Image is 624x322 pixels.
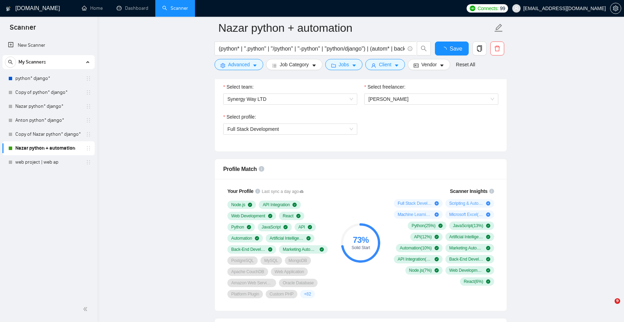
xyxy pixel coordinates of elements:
[255,189,260,194] span: info-circle
[231,213,265,219] span: Web Development
[435,42,469,55] button: Save
[228,61,250,68] span: Advanced
[453,223,483,229] span: JavaScript ( 13 %)
[325,59,363,70] button: folderJobscaret-down
[441,47,450,52] span: loading
[266,59,322,70] button: barsJob Categorycaret-down
[2,38,95,52] li: New Scanner
[438,224,443,228] span: check-circle
[435,235,439,239] span: check-circle
[449,234,483,240] span: Artificial Intelligence ( 10 %)
[408,46,412,51] span: info-circle
[398,201,432,206] span: Full Stack Development ( 20 %)
[86,145,91,151] span: holder
[486,268,490,272] span: check-circle
[15,113,81,127] a: Anton python* django*
[473,45,486,52] span: copy
[449,201,483,206] span: Scripting & Automation ( 11 %)
[15,85,81,99] a: Copy of python* django*
[8,38,89,52] a: New Scanner
[298,224,305,230] span: API
[435,212,439,217] span: plus-circle
[379,61,391,68] span: Client
[280,61,309,68] span: Job Category
[86,76,91,81] span: holder
[252,63,257,68] span: caret-down
[486,235,490,239] span: check-circle
[486,279,490,284] span: check-circle
[283,225,288,229] span: check-circle
[400,245,432,251] span: Automation ( 10 %)
[86,104,91,109] span: holder
[331,63,336,68] span: folder
[289,258,307,263] span: MongoDB
[449,256,483,262] span: Back-End Development ( 8 %)
[292,203,297,207] span: check-circle
[409,268,432,273] span: Node.js ( 7 %)
[371,63,376,68] span: user
[408,59,450,70] button: idcardVendorcaret-down
[248,203,252,207] span: check-circle
[306,236,311,240] span: check-circle
[486,201,490,205] span: plus-circle
[339,61,349,68] span: Jobs
[264,258,278,263] span: MySQL
[365,59,405,70] button: userClientcaret-down
[263,202,290,208] span: API Integration
[15,72,81,85] a: python* django*
[262,224,281,230] span: JavaScript
[486,257,490,261] span: check-circle
[219,44,405,53] input: Search Freelance Jobs...
[226,113,256,121] span: Select profile:
[414,234,432,240] span: API ( 12 %)
[464,279,483,284] span: React ( 6 %)
[368,96,408,102] span: [PERSON_NAME]
[227,126,279,132] span: Full Stack Development
[262,188,304,195] span: Last sync a day ago
[398,212,432,217] span: Machine Learning ( 9 %)
[5,57,16,68] button: search
[283,213,294,219] span: React
[341,246,380,250] div: Solid Start
[296,214,301,218] span: check-circle
[231,258,254,263] span: PostgreSQL
[231,224,244,230] span: Python
[417,45,430,52] span: search
[450,189,487,194] span: Scanner Insights
[283,280,314,286] span: Oracle Database
[270,235,304,241] span: Artificial Intelligence
[5,60,16,65] span: search
[449,268,483,273] span: Web Development ( 7 %)
[272,63,277,68] span: bars
[615,298,620,304] span: 9
[439,63,444,68] span: caret-down
[364,83,405,91] label: Select freelancer:
[352,63,357,68] span: caret-down
[435,257,439,261] span: check-circle
[231,280,272,286] span: Amazon Web Services
[450,44,462,53] span: Save
[341,236,380,244] div: 73 %
[304,291,311,297] span: + 82
[435,201,439,205] span: plus-circle
[270,291,294,297] span: Custom PHP
[600,298,617,315] iframe: Intercom live chat
[435,246,439,250] span: check-circle
[86,118,91,123] span: holder
[214,59,263,70] button: settingAdvancedcaret-down
[86,90,91,95] span: holder
[227,188,253,194] span: Your Profile
[231,247,265,252] span: Back-End Development
[320,247,324,252] span: check-circle
[449,245,483,251] span: Marketing Automation ( 9 %)
[412,223,436,229] span: Python ( 25 %)
[86,159,91,165] span: holder
[255,236,259,240] span: check-circle
[486,224,490,228] span: check-circle
[15,141,81,155] a: Nazar python + automation
[223,83,253,91] label: Select team:
[18,55,46,69] span: My Scanners
[220,63,225,68] span: setting
[268,214,272,218] span: check-circle
[223,166,257,172] span: Profile Match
